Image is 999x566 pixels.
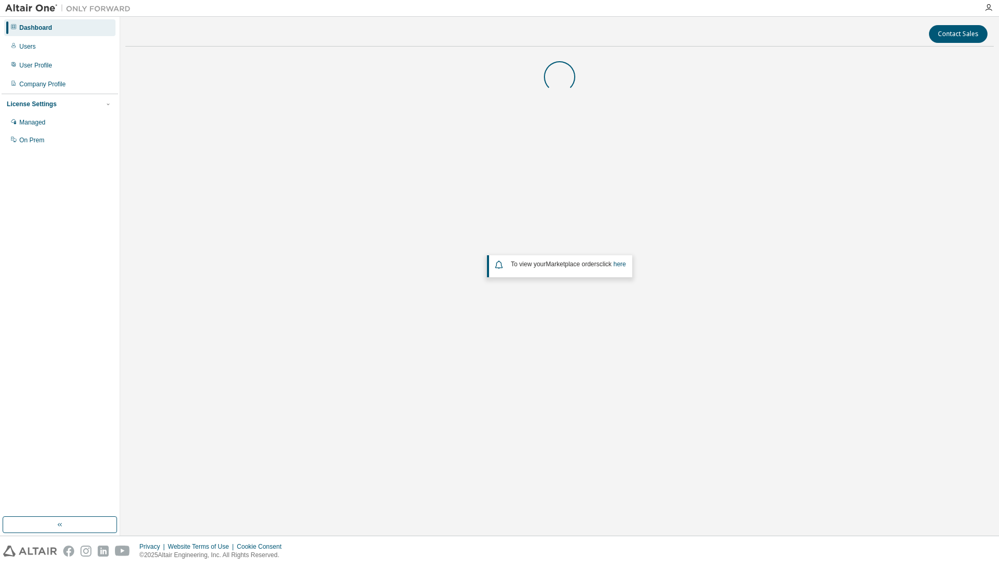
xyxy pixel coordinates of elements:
div: Website Terms of Use [168,542,237,551]
img: instagram.svg [80,546,91,557]
img: altair_logo.svg [3,546,57,557]
div: License Settings [7,100,56,108]
img: linkedin.svg [98,546,109,557]
div: Company Profile [19,80,66,88]
div: On Prem [19,136,44,144]
div: Cookie Consent [237,542,287,551]
div: Privacy [140,542,168,551]
div: User Profile [19,61,52,70]
a: here [613,261,626,268]
div: Users [19,42,36,51]
img: facebook.svg [63,546,74,557]
div: Managed [19,118,45,127]
button: Contact Sales [929,25,988,43]
span: To view your click [511,261,626,268]
em: Marketplace orders [546,261,600,268]
img: youtube.svg [115,546,130,557]
div: Dashboard [19,24,52,32]
p: © 2025 Altair Engineering, Inc. All Rights Reserved. [140,551,288,560]
img: Altair One [5,3,136,14]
